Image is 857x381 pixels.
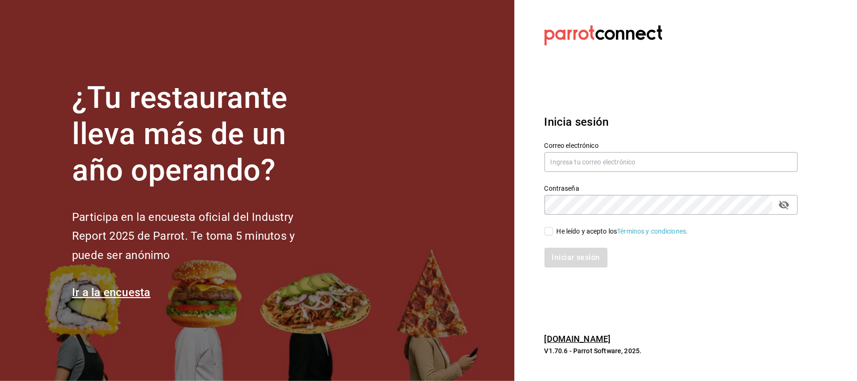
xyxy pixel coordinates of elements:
[545,113,798,130] h3: Inicia sesión
[72,208,326,265] h2: Participa en la encuesta oficial del Industry Report 2025 de Parrot. Te toma 5 minutos y puede se...
[545,143,798,149] label: Correo electrónico
[545,334,611,344] a: [DOMAIN_NAME]
[776,197,792,213] button: passwordField
[617,227,688,235] a: Términos y condiciones.
[557,227,689,236] div: He leído y acepto los
[72,286,151,299] a: Ir a la encuesta
[545,152,798,172] input: Ingresa tu correo electrónico
[545,186,798,192] label: Contraseña
[72,80,326,188] h1: ¿Tu restaurante lleva más de un año operando?
[545,346,798,356] p: V1.70.6 - Parrot Software, 2025.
